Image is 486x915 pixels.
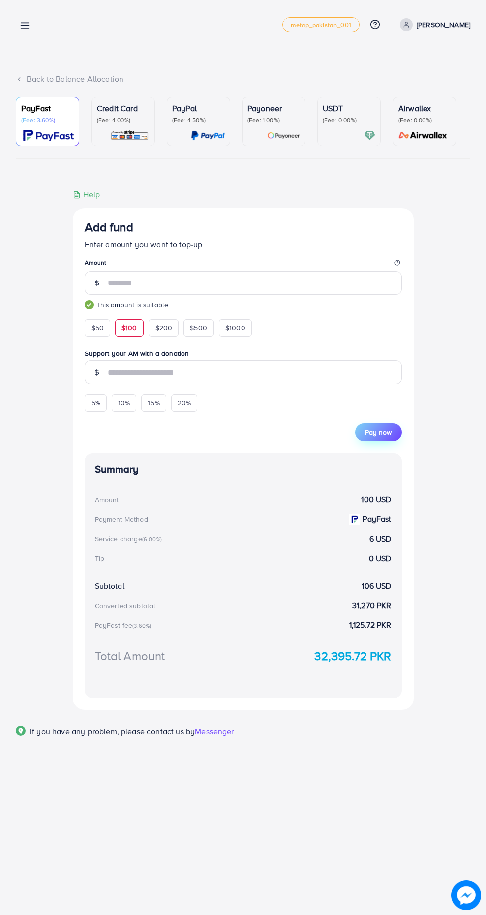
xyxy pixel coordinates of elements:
[132,622,151,630] small: (3.60%)
[21,102,74,114] p: PayFast
[172,102,225,114] p: PayPal
[95,514,148,524] div: Payment Method
[396,18,470,31] a: [PERSON_NAME]
[398,116,451,124] p: (Fee: 0.00%)
[349,619,392,631] strong: 1,125.72 PKR
[95,647,165,665] div: Total Amount
[97,116,149,124] p: (Fee: 4.00%)
[16,73,470,85] div: Back to Balance Allocation
[155,323,173,333] span: $200
[172,116,225,124] p: (Fee: 4.50%)
[195,726,234,737] span: Messenger
[417,19,470,31] p: [PERSON_NAME]
[118,398,130,408] span: 10%
[16,726,26,736] img: Popup guide
[365,427,392,437] span: Pay now
[247,102,300,114] p: Payoneer
[282,17,360,32] a: metap_pakistan_001
[451,880,481,910] img: image
[21,116,74,124] p: (Fee: 3.60%)
[398,102,451,114] p: Airwallex
[95,553,104,563] div: Tip
[91,323,104,333] span: $50
[349,514,360,525] img: payment
[362,580,391,592] strong: 106 USD
[178,398,191,408] span: 20%
[142,535,162,543] small: (6.00%)
[95,580,124,592] div: Subtotal
[95,620,155,630] div: PayFast fee
[247,116,300,124] p: (Fee: 1.00%)
[95,495,119,505] div: Amount
[291,22,351,28] span: metap_pakistan_001
[148,398,159,408] span: 15%
[85,300,402,310] small: This amount is suitable
[364,130,375,141] img: card
[95,601,156,611] div: Converted subtotal
[191,130,225,141] img: card
[91,398,100,408] span: 5%
[314,647,391,665] strong: 32,395.72 PKR
[85,238,402,250] p: Enter amount you want to top-up
[23,130,74,141] img: card
[121,323,137,333] span: $100
[110,130,149,141] img: card
[369,533,392,545] strong: 6 USD
[355,423,402,441] button: Pay now
[225,323,245,333] span: $1000
[323,116,375,124] p: (Fee: 0.00%)
[85,349,402,358] label: Support your AM with a donation
[361,494,391,505] strong: 100 USD
[73,189,100,200] div: Help
[85,258,402,271] legend: Amount
[30,726,195,737] span: If you have any problem, please contact us by
[395,130,451,141] img: card
[85,300,94,309] img: guide
[95,463,392,476] h4: Summary
[369,553,392,564] strong: 0 USD
[190,323,207,333] span: $500
[95,534,165,544] div: Service charge
[85,220,133,234] h3: Add fund
[267,130,300,141] img: card
[97,102,149,114] p: Credit Card
[363,513,391,525] strong: PayFast
[352,600,392,611] strong: 31,270 PKR
[323,102,375,114] p: USDT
